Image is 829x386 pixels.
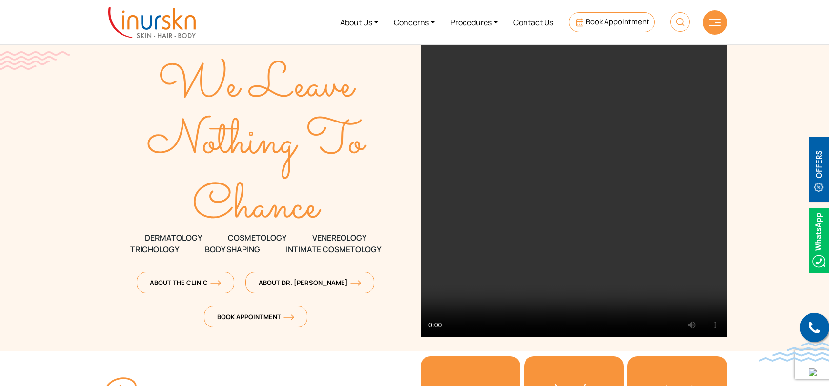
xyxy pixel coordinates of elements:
[147,106,367,179] text: Nothing To
[204,306,307,327] a: Book Appointmentorange-arrow
[312,232,366,244] span: VENEREOLOGY
[505,4,561,41] a: Contact Us
[709,19,721,26] img: hamLine.svg
[332,4,386,41] a: About Us
[228,232,286,244] span: COSMETOLOGY
[259,278,361,287] span: About Dr. [PERSON_NAME]
[283,314,294,320] img: orange-arrow
[245,272,374,293] a: About Dr. [PERSON_NAME]orange-arrow
[586,17,649,27] span: Book Appointment
[569,12,654,32] a: Book Appointment
[108,7,196,38] img: inurskn-logo
[443,4,505,41] a: Procedures
[286,244,381,255] span: Intimate Cosmetology
[210,280,221,286] img: orange-arrow
[350,280,361,286] img: orange-arrow
[192,171,322,244] text: Chance
[217,312,294,321] span: Book Appointment
[137,272,234,293] a: About The Clinicorange-arrow
[809,234,829,244] a: Whatsappicon
[809,368,817,376] img: up-blue-arrow.svg
[809,208,829,273] img: Whatsappicon
[386,4,443,41] a: Concerns
[145,232,202,244] span: DERMATOLOGY
[158,50,356,122] text: We Leave
[809,137,829,202] img: offerBt
[205,244,260,255] span: Body Shaping
[150,278,221,287] span: About The Clinic
[130,244,179,255] span: TRICHOLOGY
[759,342,829,362] img: bluewave
[670,12,690,32] img: HeaderSearch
